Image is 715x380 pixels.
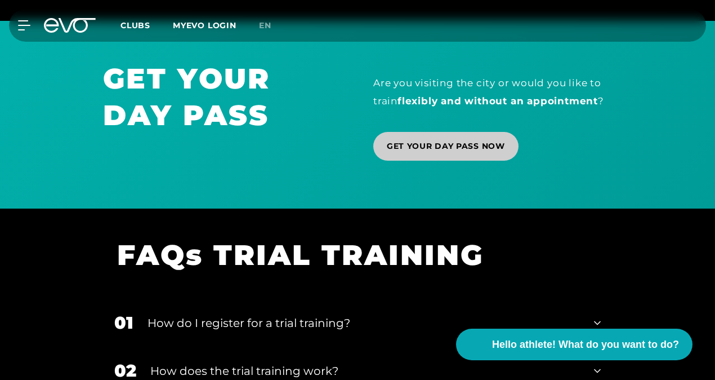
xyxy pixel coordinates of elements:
[103,60,342,134] h1: GET YOUR DAY PASS
[397,95,598,107] strong: flexibly and without an appointment
[373,74,612,111] div: Are you visiting the city or would you like to train ?
[117,237,584,273] h1: FAQs TRIAL TRAINING
[120,20,150,30] span: Clubs
[150,363,580,379] div: How does the trial training work?
[120,20,173,30] a: Clubs
[259,20,271,30] span: En
[456,329,692,360] button: Hello athlete! What do you want to do?
[173,20,236,30] a: MYEVO LOGIN
[387,140,505,152] span: GET YOUR DAY PASS NOW
[373,132,519,161] a: GET YOUR DAY PASS NOW
[259,19,285,32] a: En
[148,315,580,332] div: How do I register for a trial training?
[114,310,133,335] div: 01
[492,337,679,352] span: Hello athlete! What do you want to do?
